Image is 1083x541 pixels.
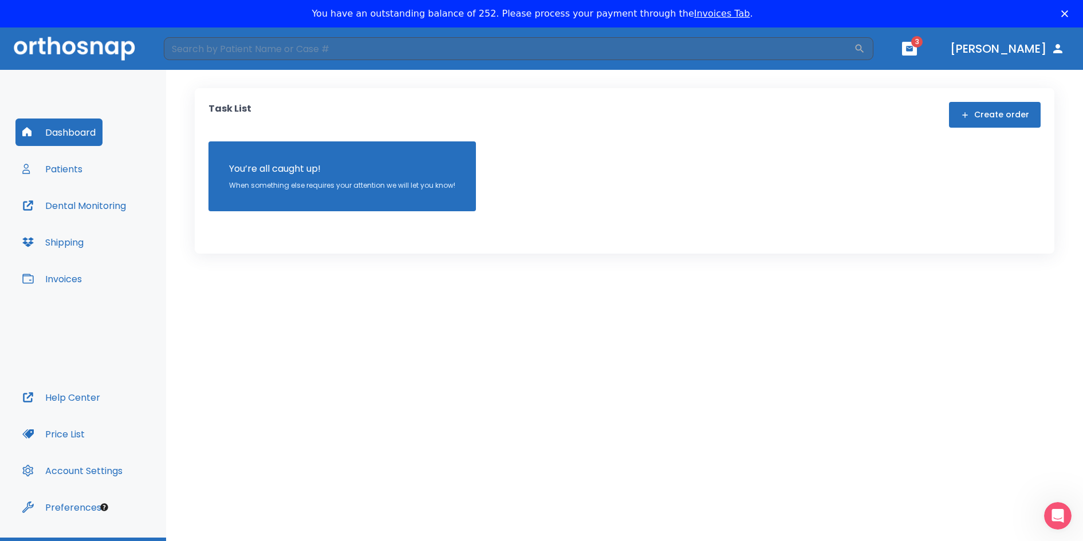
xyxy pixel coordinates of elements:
button: Shipping [15,228,90,256]
button: Price List [15,420,92,448]
button: Account Settings [15,457,129,484]
p: Task List [208,102,251,128]
button: Dental Monitoring [15,192,133,219]
button: [PERSON_NAME] [946,38,1069,59]
span: 3 [911,36,923,48]
iframe: Intercom live chat [1044,502,1072,530]
button: Create order [949,102,1041,128]
img: Orthosnap [14,37,135,60]
div: Close [1061,10,1073,17]
button: Preferences [15,493,108,521]
button: Invoices [15,265,89,293]
button: Help Center [15,384,107,411]
p: You’re all caught up! [229,162,455,176]
div: You have an outstanding balance of 252. Please process your payment through the . [312,8,753,19]
input: Search by Patient Name or Case # [164,37,854,60]
p: When something else requires your attention we will let you know! [229,180,455,191]
button: Dashboard [15,119,103,146]
a: Invoices Tab [694,8,750,19]
div: Tooltip anchor [99,502,109,512]
button: Patients [15,155,89,183]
